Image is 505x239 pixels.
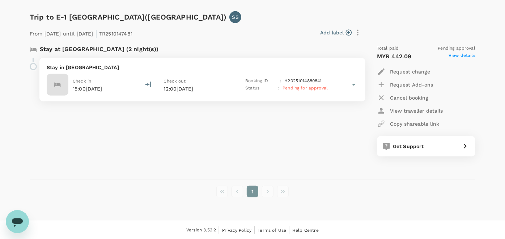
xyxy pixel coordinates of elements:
span: | [95,28,97,38]
span: View details [449,52,475,61]
span: Version 3.53.2 [186,227,216,234]
iframe: Button to launch messaging window [6,210,29,233]
p: : [278,85,280,92]
button: Request change [377,65,430,78]
span: Terms of Use [258,228,286,233]
a: Help Centre [292,226,319,234]
span: Help Centre [292,228,319,233]
p: 15:00[DATE] [73,85,102,92]
p: Booking ID [245,77,277,85]
p: View traveller details [390,107,443,114]
p: Request Add-ons [390,81,433,88]
p: Stay at [GEOGRAPHIC_DATA] (2 night(s)) [40,45,159,54]
p: 12:00[DATE] [164,85,233,92]
button: Cancel booking [377,91,428,104]
span: Check in [73,79,91,84]
span: Privacy Policy [222,228,251,233]
p: Stay in [GEOGRAPHIC_DATA] [47,64,358,71]
p: Request change [390,68,430,75]
button: Request Add-ons [377,78,433,91]
p: H20251014880841 [284,77,322,85]
span: Check out [164,79,186,84]
span: Pending for approval [283,85,328,91]
nav: pagination navigation [215,186,290,197]
p: Status [245,85,275,92]
a: Privacy Policy [222,226,251,234]
p: Cancel booking [390,94,428,101]
p: SS [232,13,239,21]
span: Pending approval [438,45,475,52]
span: Get Support [393,143,424,149]
a: Terms of Use [258,226,286,234]
p: MYR 442.09 [377,52,412,61]
p: From [DATE] until [DATE] TR2510147481 [30,26,132,39]
button: View traveller details [377,104,443,117]
h6: Trip to E-1 [GEOGRAPHIC_DATA]([GEOGRAPHIC_DATA]) [30,11,226,23]
p: Copy shareable link [390,120,439,127]
span: Total paid [377,45,399,52]
button: Add label [320,29,352,36]
button: Copy shareable link [377,117,439,130]
button: page 1 [247,186,258,197]
p: : [280,77,281,85]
